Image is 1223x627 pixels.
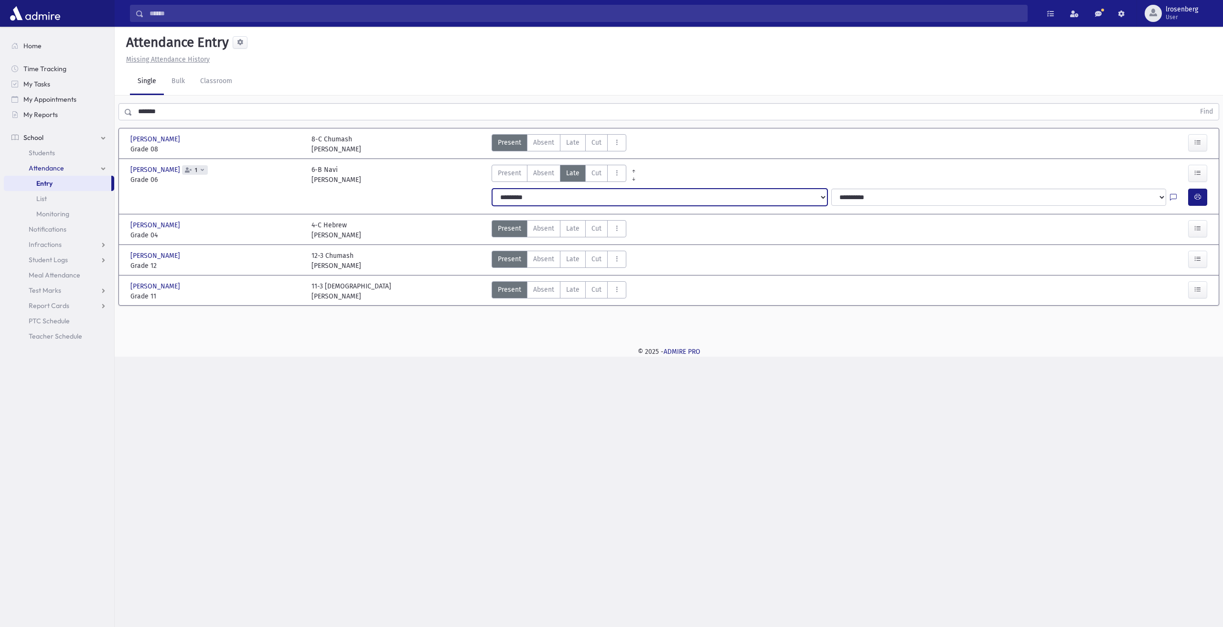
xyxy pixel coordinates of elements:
[4,267,114,283] a: Meal Attendance
[498,168,521,178] span: Present
[144,5,1027,22] input: Search
[1166,13,1198,21] span: User
[4,191,114,206] a: List
[29,255,68,264] span: Student Logs
[36,210,69,218] span: Monitoring
[122,34,229,51] h5: Attendance Entry
[8,4,63,23] img: AdmirePro
[29,332,82,340] span: Teacher Schedule
[591,285,601,295] span: Cut
[36,179,53,188] span: Entry
[4,61,114,76] a: Time Tracking
[4,237,114,252] a: Infractions
[29,317,70,325] span: PTC Schedule
[311,220,361,240] div: 4-C Hebrew [PERSON_NAME]
[4,222,114,237] a: Notifications
[311,251,361,271] div: 12-3 Chumash [PERSON_NAME]
[29,225,66,234] span: Notifications
[311,165,361,185] div: 6-B Navi [PERSON_NAME]
[498,223,521,234] span: Present
[130,281,182,291] span: [PERSON_NAME]
[4,329,114,344] a: Teacher Schedule
[533,138,554,148] span: Absent
[498,138,521,148] span: Present
[4,206,114,222] a: Monitoring
[130,144,302,154] span: Grade 08
[126,55,210,64] u: Missing Attendance History
[566,254,579,264] span: Late
[23,80,50,88] span: My Tasks
[492,251,626,271] div: AttTypes
[1194,104,1219,120] button: Find
[533,223,554,234] span: Absent
[29,301,69,310] span: Report Cards
[498,254,521,264] span: Present
[591,254,601,264] span: Cut
[4,145,114,160] a: Students
[4,252,114,267] a: Student Logs
[566,138,579,148] span: Late
[130,291,302,301] span: Grade 11
[29,240,62,249] span: Infractions
[4,38,114,53] a: Home
[664,348,700,356] a: ADMIRE PRO
[4,283,114,298] a: Test Marks
[566,223,579,234] span: Late
[4,160,114,176] a: Attendance
[193,167,199,173] span: 1
[4,130,114,145] a: School
[498,285,521,295] span: Present
[130,230,302,240] span: Grade 04
[130,165,182,175] span: [PERSON_NAME]
[29,271,80,279] span: Meal Attendance
[130,134,182,144] span: [PERSON_NAME]
[4,107,114,122] a: My Reports
[23,64,66,73] span: Time Tracking
[23,110,58,119] span: My Reports
[4,313,114,329] a: PTC Schedule
[492,165,626,185] div: AttTypes
[23,95,76,104] span: My Appointments
[1166,6,1198,13] span: lrosenberg
[23,42,42,50] span: Home
[36,194,47,203] span: List
[4,92,114,107] a: My Appointments
[122,55,210,64] a: Missing Attendance History
[130,251,182,261] span: [PERSON_NAME]
[23,133,43,142] span: School
[591,138,601,148] span: Cut
[492,281,626,301] div: AttTypes
[533,168,554,178] span: Absent
[591,168,601,178] span: Cut
[130,347,1208,357] div: © 2025 -
[130,261,302,271] span: Grade 12
[492,134,626,154] div: AttTypes
[29,286,61,295] span: Test Marks
[130,175,302,185] span: Grade 06
[193,68,240,95] a: Classroom
[130,220,182,230] span: [PERSON_NAME]
[311,134,361,154] div: 8-C Chumash [PERSON_NAME]
[591,223,601,234] span: Cut
[4,298,114,313] a: Report Cards
[566,168,579,178] span: Late
[29,164,64,172] span: Attendance
[533,285,554,295] span: Absent
[566,285,579,295] span: Late
[4,76,114,92] a: My Tasks
[4,176,111,191] a: Entry
[533,254,554,264] span: Absent
[29,149,55,157] span: Students
[130,68,164,95] a: Single
[492,220,626,240] div: AttTypes
[311,281,391,301] div: 11-3 [DEMOGRAPHIC_DATA] [PERSON_NAME]
[164,68,193,95] a: Bulk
